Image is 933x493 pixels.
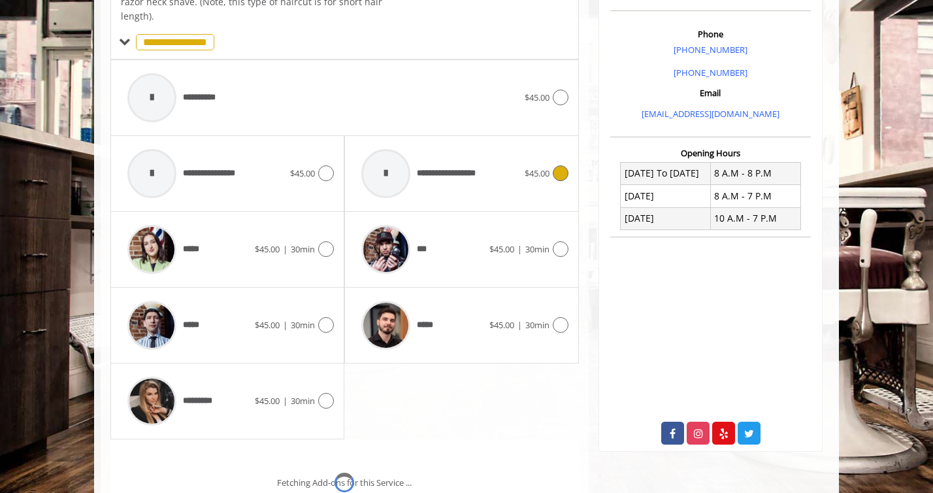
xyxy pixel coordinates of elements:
span: 30min [291,319,315,331]
span: $45.00 [290,167,315,179]
span: 30min [291,243,315,255]
td: 10 A.M - 7 P.M [710,207,800,229]
span: | [283,395,287,407]
span: $45.00 [489,319,514,331]
span: 30min [291,395,315,407]
span: | [283,243,287,255]
span: 30min [525,319,549,331]
span: $45.00 [255,395,280,407]
span: 30min [525,243,549,255]
div: Fetching Add-ons for this Service ... [277,476,412,490]
a: [EMAIL_ADDRESS][DOMAIN_NAME] [642,108,779,120]
span: $45.00 [489,243,514,255]
span: $45.00 [525,92,549,103]
h3: Phone [614,29,808,39]
td: [DATE] [621,207,711,229]
span: | [517,243,522,255]
td: 8 A.M - 7 P.M [710,185,800,207]
span: $45.00 [525,167,549,179]
h3: Opening Hours [610,148,811,158]
span: | [283,319,287,331]
span: | [517,319,522,331]
a: [PHONE_NUMBER] [674,44,747,56]
span: $45.00 [255,243,280,255]
td: [DATE] [621,185,711,207]
td: [DATE] To [DATE] [621,162,711,184]
td: 8 A.M - 8 P.M [710,162,800,184]
a: [PHONE_NUMBER] [674,67,747,78]
h3: Email [614,88,808,97]
span: $45.00 [255,319,280,331]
